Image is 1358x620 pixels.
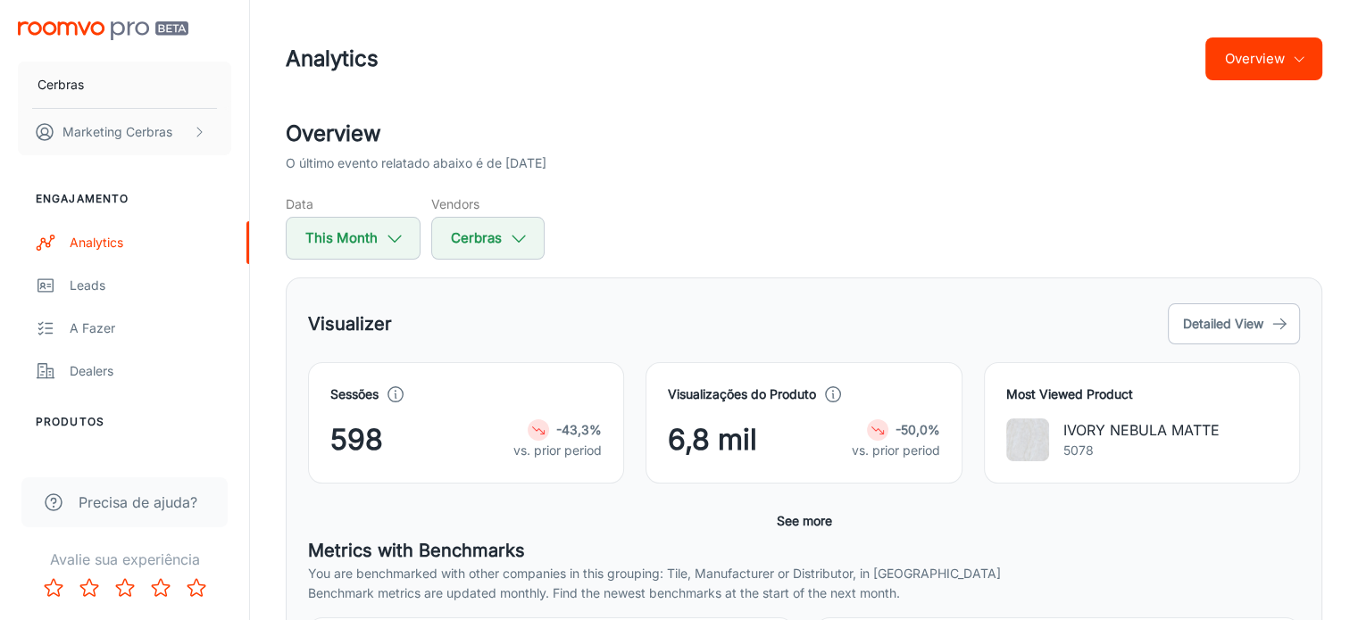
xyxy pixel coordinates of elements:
[1063,441,1220,460] p: 5078
[1006,418,1049,461] img: IVORY NEBULA MATTE
[1063,419,1220,441] p: IVORY NEBULA MATTE
[70,276,231,295] div: Leads
[70,456,231,475] div: Meus Produtos
[668,418,757,461] span: 6,8 mil
[431,217,545,260] button: Cerbras
[286,194,421,213] h5: Data
[18,21,188,40] img: Roomvo PRO Beta
[431,194,545,213] h5: Vendors
[286,217,421,260] button: This Month
[18,109,231,155] button: Marketing Cerbras
[18,62,231,108] button: Cerbras
[286,118,1322,150] h2: Overview
[143,570,179,606] button: Rate 4 star
[308,564,1300,583] p: You are benchmarked with other companies in this grouping: Tile, Manufacturer or Distributor, in ...
[70,361,231,381] div: Dealers
[62,122,172,142] p: Marketing Cerbras
[330,418,383,461] span: 598
[36,570,71,606] button: Rate 1 star
[770,505,839,537] button: See more
[70,318,231,338] div: A fazer
[179,570,214,606] button: Rate 5 star
[308,583,1300,603] p: Benchmark metrics are updated monthly. Find the newest benchmarks at the start of the next month.
[37,75,84,95] p: Cerbras
[896,422,940,437] strong: -50,0%
[308,537,1300,564] h5: Metrics with Benchmarks
[107,570,143,606] button: Rate 3 star
[14,549,235,570] p: Avalie sua experiência
[71,570,107,606] button: Rate 2 star
[1006,384,1278,404] h4: Most Viewed Product
[79,492,197,513] span: Precisa de ajuda?
[556,422,602,437] strong: -43,3%
[330,384,379,404] h4: Sessões
[668,384,816,404] h4: Visualizações do Produto
[308,310,392,337] h5: Visualizer
[1168,303,1300,344] button: Detailed View
[286,43,379,75] h1: Analytics
[1205,37,1322,80] button: Overview
[286,153,546,173] p: O último evento relatado abaixo é de [DATE]
[70,233,231,252] div: Analytics
[852,441,940,460] p: vs. prior period
[513,441,602,460] p: vs. prior period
